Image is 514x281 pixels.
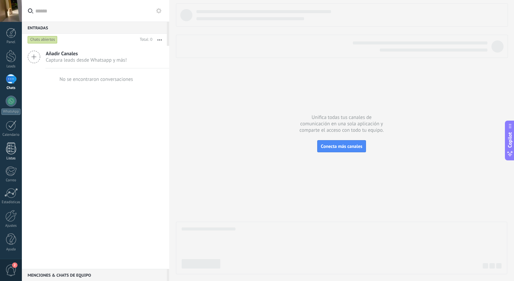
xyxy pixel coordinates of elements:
[321,143,362,149] span: Conecta más canales
[152,34,167,46] button: Más
[1,40,21,44] div: Panel
[28,36,58,44] div: Chats abiertos
[1,156,21,161] div: Listas
[137,36,152,43] div: Total: 0
[46,51,127,57] span: Añadir Canales
[1,247,21,252] div: Ayuda
[46,57,127,63] span: Captura leads desde Whatsapp y más!
[1,200,21,205] div: Estadísticas
[507,132,513,148] span: Copilot
[1,178,21,183] div: Correo
[1,133,21,137] div: Calendario
[22,22,167,34] div: Entradas
[317,140,366,152] button: Conecta más canales
[22,269,167,281] div: Menciones & Chats de equipo
[1,86,21,90] div: Chats
[60,76,133,83] div: No se encontraron conversaciones
[1,224,21,228] div: Ajustes
[12,262,17,268] span: 2
[1,108,21,115] div: WhatsApp
[1,64,21,69] div: Leads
